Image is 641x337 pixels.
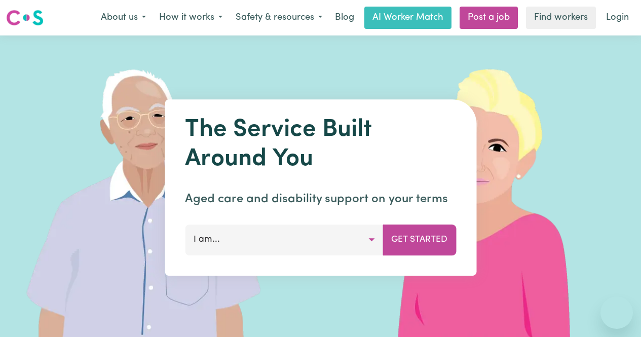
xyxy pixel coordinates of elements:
p: Aged care and disability support on your terms [185,190,456,208]
a: Login [600,7,635,29]
h1: The Service Built Around You [185,116,456,174]
a: Blog [329,7,360,29]
a: Careseekers logo [6,6,44,29]
a: AI Worker Match [364,7,451,29]
img: Careseekers logo [6,9,44,27]
a: Post a job [460,7,518,29]
button: About us [94,7,153,28]
button: Safety & resources [229,7,329,28]
button: I am... [185,224,383,255]
iframe: Button to launch messaging window [600,296,633,329]
a: Find workers [526,7,596,29]
button: How it works [153,7,229,28]
button: Get Started [383,224,456,255]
